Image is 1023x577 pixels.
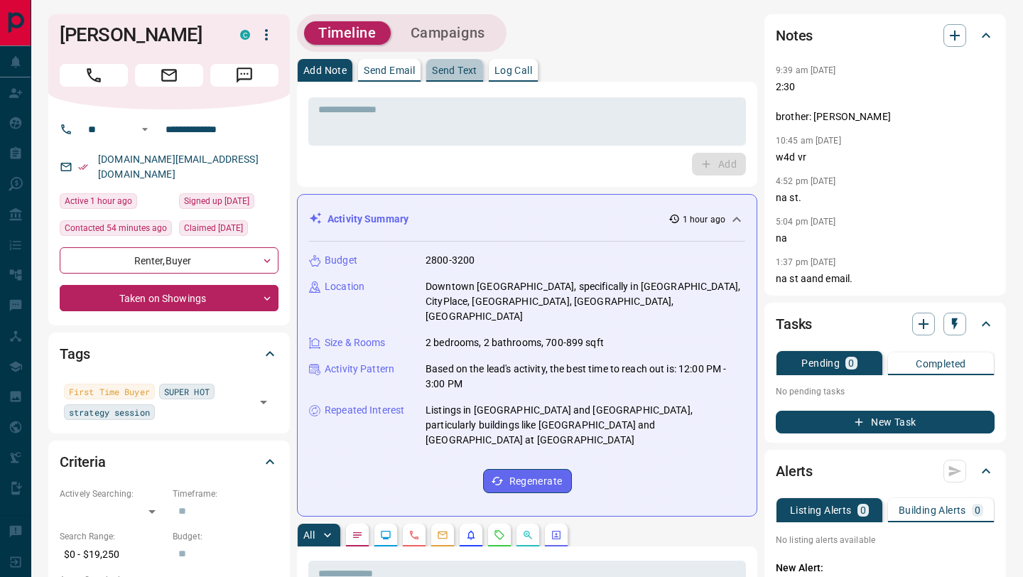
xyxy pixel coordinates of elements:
[396,21,499,45] button: Campaigns
[303,530,315,540] p: All
[776,307,995,341] div: Tasks
[328,212,408,227] p: Activity Summary
[551,529,562,541] svg: Agent Actions
[364,65,415,75] p: Send Email
[776,561,995,576] p: New Alert:
[184,194,249,208] span: Signed up [DATE]
[494,65,532,75] p: Log Call
[60,451,106,473] h2: Criteria
[179,220,278,240] div: Fri Feb 09 2024
[179,193,278,213] div: Fri Feb 09 2024
[325,335,386,350] p: Size & Rooms
[790,505,852,515] p: Listing Alerts
[776,411,995,433] button: New Task
[408,529,420,541] svg: Calls
[776,18,995,53] div: Notes
[60,445,278,479] div: Criteria
[352,529,363,541] svg: Notes
[60,543,166,566] p: $0 - $19,250
[916,359,966,369] p: Completed
[776,381,995,402] p: No pending tasks
[65,194,132,208] span: Active 1 hour ago
[776,454,995,488] div: Alerts
[432,65,477,75] p: Send Text
[899,505,966,515] p: Building Alerts
[325,403,404,418] p: Repeated Interest
[426,253,475,268] p: 2800-3200
[776,136,841,146] p: 10:45 am [DATE]
[776,460,813,482] h2: Alerts
[776,534,995,546] p: No listing alerts available
[303,65,347,75] p: Add Note
[304,21,391,45] button: Timeline
[776,80,995,124] p: 2:30 brother: [PERSON_NAME]
[426,362,745,392] p: Based on the lead's activity, the best time to reach out is: 12:00 PM - 3:00 PM
[860,505,866,515] p: 0
[60,285,278,311] div: Taken on Showings
[801,358,840,368] p: Pending
[494,529,505,541] svg: Requests
[426,403,745,448] p: Listings in [GEOGRAPHIC_DATA] and [GEOGRAPHIC_DATA], particularly buildings like [GEOGRAPHIC_DATA...
[325,362,394,377] p: Activity Pattern
[69,384,150,399] span: First Time Buyer
[60,64,128,87] span: Call
[776,313,812,335] h2: Tasks
[776,257,836,267] p: 1:37 pm [DATE]
[164,384,210,399] span: SUPER HOT
[60,487,166,500] p: Actively Searching:
[210,64,278,87] span: Message
[136,121,153,138] button: Open
[522,529,534,541] svg: Opportunities
[173,487,278,500] p: Timeframe:
[135,64,203,87] span: Email
[60,220,172,240] div: Fri Aug 15 2025
[426,335,604,350] p: 2 bedrooms, 2 bathrooms, 700-899 sqft
[69,405,150,419] span: strategy session
[325,253,357,268] p: Budget
[380,529,391,541] svg: Lead Browsing Activity
[65,221,167,235] span: Contacted 54 minutes ago
[184,221,243,235] span: Claimed [DATE]
[776,231,995,246] p: na
[60,530,166,543] p: Search Range:
[437,529,448,541] svg: Emails
[240,30,250,40] div: condos.ca
[325,279,364,294] p: Location
[309,206,745,232] div: Activity Summary1 hour ago
[848,358,854,368] p: 0
[776,150,995,165] p: w4d vr
[60,193,172,213] div: Fri Aug 15 2025
[776,271,995,286] p: na st aand email.
[60,343,90,365] h2: Tags
[683,213,725,226] p: 1 hour ago
[60,337,278,371] div: Tags
[465,529,477,541] svg: Listing Alerts
[776,217,836,227] p: 5:04 pm [DATE]
[254,392,274,412] button: Open
[975,505,980,515] p: 0
[776,190,995,205] p: na st.
[426,279,745,324] p: Downtown [GEOGRAPHIC_DATA], specifically in [GEOGRAPHIC_DATA], CityPlace, [GEOGRAPHIC_DATA], [GEO...
[78,162,88,172] svg: Email Verified
[776,176,836,186] p: 4:52 pm [DATE]
[776,65,836,75] p: 9:39 am [DATE]
[60,247,278,274] div: Renter , Buyer
[98,153,259,180] a: [DOMAIN_NAME][EMAIL_ADDRESS][DOMAIN_NAME]
[60,23,219,46] h1: [PERSON_NAME]
[483,469,572,493] button: Regenerate
[173,530,278,543] p: Budget:
[776,24,813,47] h2: Notes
